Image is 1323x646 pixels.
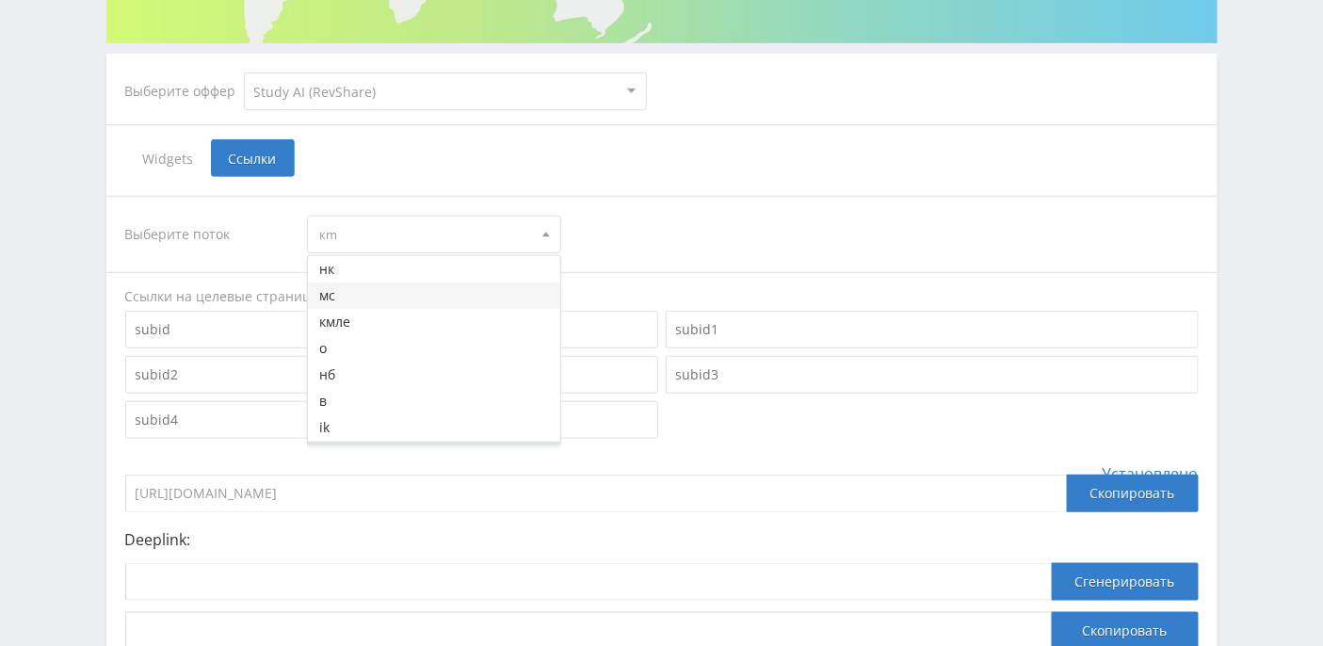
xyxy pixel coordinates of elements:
button: в [308,388,560,414]
input: subid2 [125,356,658,394]
button: нб [308,362,560,388]
button: ik [308,414,560,441]
button: Сгенерировать [1052,563,1199,601]
input: subid [125,311,658,348]
p: Deeplink: [125,531,1199,548]
span: Установлено [1103,465,1199,482]
input: subid3 [666,356,1199,394]
button: нк [308,256,560,283]
input: subid4 [125,401,658,439]
button: о [308,335,560,362]
button: кмле [308,309,560,335]
button: мс [308,283,560,309]
div: Скопировать [1067,475,1199,512]
span: Widgets [125,139,211,177]
div: Выберите поток [125,216,289,253]
span: кm [319,217,532,252]
button: кm [308,442,560,468]
div: Выберите оффер [125,84,244,99]
input: subid1 [666,311,1199,348]
span: Ссылки [211,139,295,177]
div: Ссылки на целевые страницы оффера. [125,287,1199,306]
